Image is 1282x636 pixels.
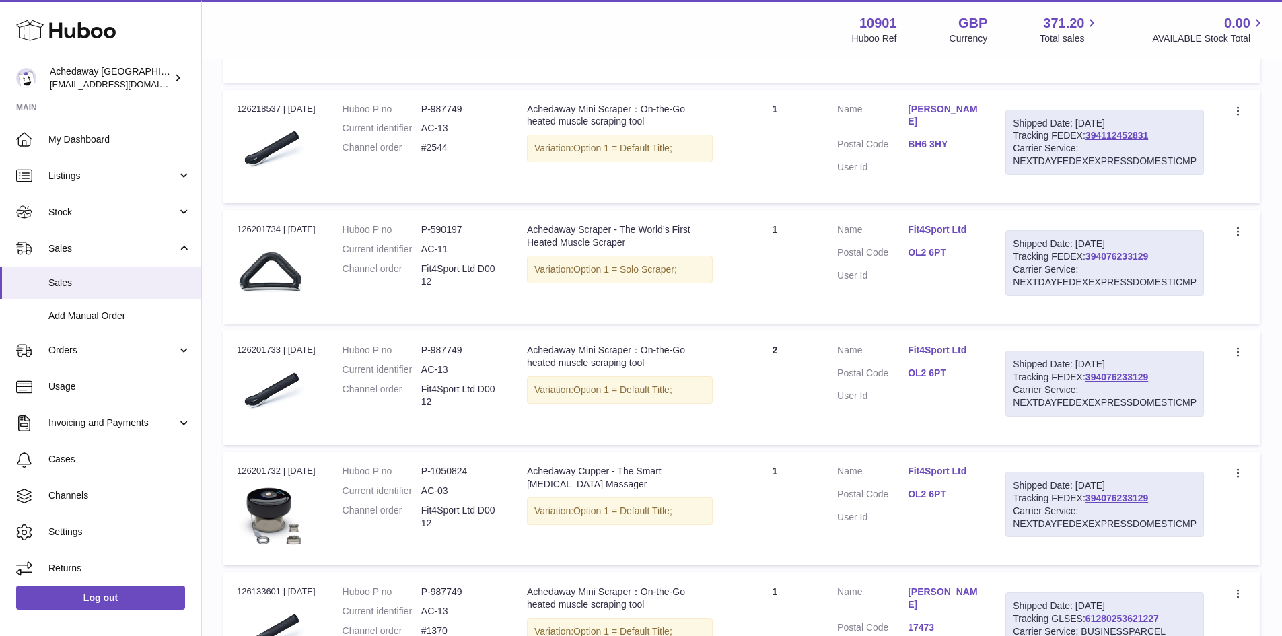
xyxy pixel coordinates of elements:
div: 126201733 | [DATE] [237,344,316,356]
span: Orders [48,344,177,357]
a: Fit4Sport Ltd [908,223,978,236]
span: Channels [48,489,191,502]
span: Add Manual Order [48,310,191,322]
dt: Postal Code [837,367,908,383]
div: Achedaway Mini Scraper：On-the-Go heated muscle scraping tool [527,103,713,129]
div: Shipped Date: [DATE] [1013,117,1197,130]
div: Tracking FEDEX: [1005,110,1204,176]
dd: AC-11 [421,243,500,256]
span: Option 1 = Default Title; [573,384,672,395]
dd: P-987749 [421,103,500,116]
span: Option 1 = Default Title; [573,143,672,153]
a: 394076233129 [1085,251,1148,262]
dt: Huboo P no [343,344,421,357]
a: OL2 6PT [908,367,978,380]
span: Option 1 = Default Title; [573,505,672,516]
td: 1 [726,452,824,565]
td: 2 [726,330,824,444]
dd: AC-13 [421,363,500,376]
dt: Name [837,465,908,481]
div: Variation: [527,135,713,162]
dt: Name [837,103,908,132]
a: Fit4Sport Ltd [908,465,978,478]
dt: User Id [837,269,908,282]
dt: Channel order [343,383,421,409]
td: 1 [726,90,824,203]
span: My Dashboard [48,133,191,146]
span: Total sales [1040,32,1100,45]
dt: Huboo P no [343,103,421,116]
div: 126133601 | [DATE] [237,586,316,598]
dt: Postal Code [837,138,908,154]
span: Invoicing and Payments [48,417,177,429]
span: AVAILABLE Stock Total [1152,32,1266,45]
dd: P-1050824 [421,465,500,478]
div: Carrier Service: NEXTDAYFEDEXEXPRESSDOMESTICMP [1013,505,1197,530]
div: Shipped Date: [DATE] [1013,600,1197,612]
a: OL2 6PT [908,488,978,501]
a: OL2 6PT [908,246,978,259]
dt: Current identifier [343,363,421,376]
div: Carrier Service: NEXTDAYFEDEXEXPRESSDOMESTICMP [1013,263,1197,289]
div: Achedaway Scraper - The World’s First Heated Muscle Scraper [527,223,713,249]
a: 394112452831 [1085,130,1148,141]
div: Achedaway Cupper - The Smart [MEDICAL_DATA] Massager [527,465,713,491]
dd: Fit4Sport Ltd D0012 [421,262,500,288]
img: musclescraper_750x_c42b3404-e4d5-48e3-b3b1-8be745232369.png [237,361,304,428]
div: 126201734 | [DATE] [237,223,316,236]
span: Option 1 = Solo Scraper; [573,264,677,275]
a: 371.20 Total sales [1040,14,1100,45]
span: 371.20 [1043,14,1084,32]
span: Listings [48,170,177,182]
dd: P-987749 [421,344,500,357]
dt: Name [837,586,908,614]
td: 1 [726,210,824,324]
dt: Current identifier [343,243,421,256]
strong: 10901 [859,14,897,32]
dt: Channel order [343,504,421,530]
div: Tracking FEDEX: [1005,351,1204,417]
dt: Channel order [343,141,421,154]
span: [EMAIL_ADDRESS][DOMAIN_NAME] [50,79,198,90]
dt: Current identifier [343,605,421,618]
div: 126218537 | [DATE] [237,103,316,115]
dt: Huboo P no [343,223,421,236]
dd: AC-03 [421,485,500,497]
img: admin@newpb.co.uk [16,68,36,88]
dd: AC-13 [421,605,500,618]
span: Returns [48,562,191,575]
a: 17473 [908,621,978,634]
a: [PERSON_NAME] [908,586,978,611]
dd: #2544 [421,141,500,154]
div: Tracking FEDEX: [1005,472,1204,538]
span: Sales [48,242,177,255]
a: Fit4Sport Ltd [908,344,978,357]
span: Sales [48,277,191,289]
div: Shipped Date: [DATE] [1013,479,1197,492]
dt: Postal Code [837,246,908,262]
dd: Fit4Sport Ltd D0012 [421,383,500,409]
div: Achedaway Mini Scraper：On-the-Go heated muscle scraping tool [527,586,713,611]
dt: Huboo P no [343,586,421,598]
dt: Channel order [343,262,421,288]
dt: Name [837,223,908,240]
a: 61280253621227 [1085,613,1159,624]
dd: P-590197 [421,223,500,236]
a: 394076233129 [1085,372,1148,382]
dd: AC-13 [421,122,500,135]
a: BH6 3HY [908,138,978,151]
div: Variation: [527,376,713,404]
img: musclescraper_750x_c42b3404-e4d5-48e3-b3b1-8be745232369.png [237,119,304,186]
dt: Current identifier [343,485,421,497]
a: Log out [16,586,185,610]
dt: Postal Code [837,488,908,504]
span: Usage [48,380,191,393]
dt: User Id [837,511,908,524]
a: [PERSON_NAME] [908,103,978,129]
dd: Fit4Sport Ltd D0012 [421,504,500,530]
span: Settings [48,526,191,538]
dt: Name [837,344,908,360]
div: Tracking FEDEX: [1005,230,1204,296]
div: Carrier Service: NEXTDAYFEDEXEXPRESSDOMESTICMP [1013,142,1197,168]
a: 0.00 AVAILABLE Stock Total [1152,14,1266,45]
